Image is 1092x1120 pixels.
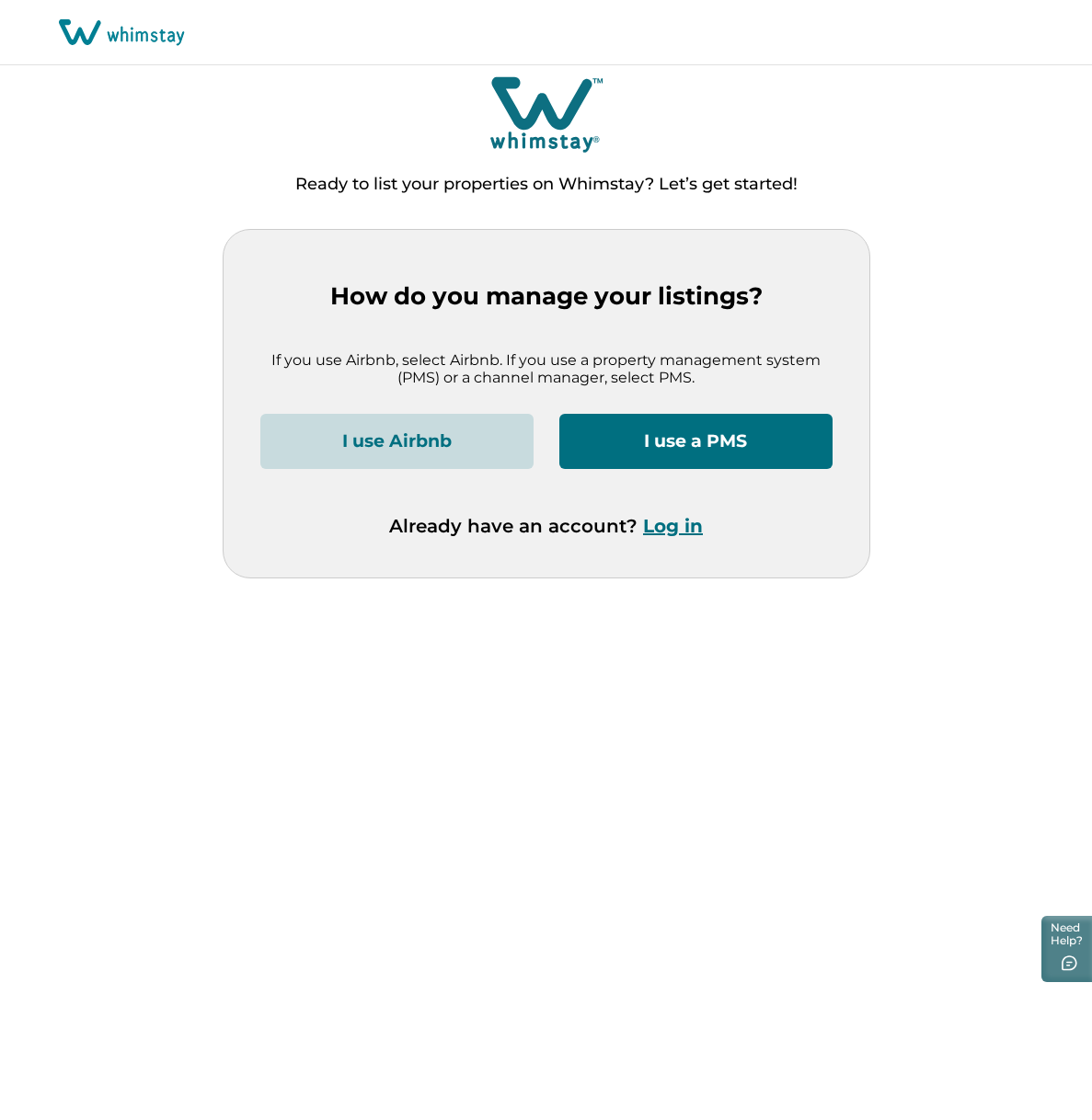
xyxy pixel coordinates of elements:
[643,515,703,537] button: Log in
[260,414,534,469] button: I use Airbnb
[559,414,833,469] button: I use a PMS
[389,515,703,537] p: Already have an account?
[260,351,833,387] p: If you use Airbnb, select Airbnb. If you use a property management system (PMS) or a channel mana...
[260,282,833,311] p: How do you manage your listings?
[295,176,798,194] p: Ready to list your properties on Whimstay? Let’s get started!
